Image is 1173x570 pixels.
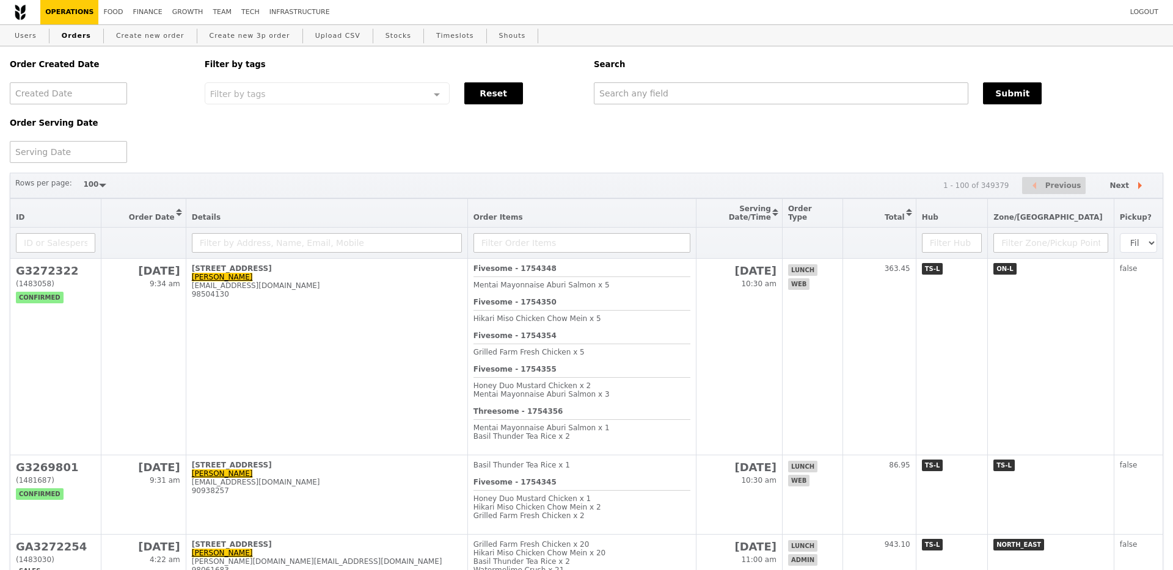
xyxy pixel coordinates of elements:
h2: [DATE] [107,540,180,553]
b: Fivesome - 1754350 [473,298,557,306]
span: admin [788,554,817,566]
span: TS-L [993,460,1015,471]
b: Fivesome - 1754355 [473,365,557,373]
span: false [1120,264,1138,273]
button: Next [1099,177,1158,195]
span: Mentai Mayonnaise Aburi Salmon x 1 [473,424,610,432]
div: Basil Thunder Tea Rice x 1 [473,461,690,469]
span: lunch [788,461,817,472]
span: Mentai Mayonnaise Aburi Salmon x 3 [473,390,610,399]
div: 90938257 [192,486,462,495]
span: Pickup? [1120,213,1152,222]
h2: [DATE] [702,264,777,277]
input: Filter Order Items [473,233,690,253]
span: Grilled Farm Fresh Chicken x 5 [473,348,585,356]
span: Order Items [473,213,523,222]
div: Basil Thunder Tea Rice x 2 [473,557,690,566]
span: 86.95 [889,461,910,469]
img: Grain logo [15,4,26,20]
h5: Filter by tags [205,60,579,69]
div: 98504130 [192,290,462,298]
h5: Order Created Date [10,60,190,69]
b: Fivesome - 1754354 [473,331,557,340]
b: Fivesome - 1754345 [473,478,557,486]
div: [STREET_ADDRESS] [192,540,462,549]
h2: G3269801 [16,461,95,474]
b: Fivesome - 1754348 [473,264,557,273]
span: 9:34 am [150,280,180,288]
div: Grilled Farm Fresh Chicken x 20 [473,540,690,549]
span: Grilled Farm Fresh Chicken x 2 [473,511,585,520]
span: 11:00 am [741,555,776,564]
div: [STREET_ADDRESS] [192,264,462,273]
span: confirmed [16,488,64,500]
h5: Search [594,60,1163,69]
div: 1 - 100 of 349379 [943,181,1009,190]
h2: [DATE] [702,540,777,553]
span: Hikari Miso Chicken Chow Mein x 2 [473,503,601,511]
span: ON-L [993,263,1016,275]
span: false [1120,540,1138,549]
h2: [DATE] [702,461,777,474]
a: Create new 3p order [205,25,295,47]
h2: [DATE] [107,264,180,277]
input: Filter Zone/Pickup Point [993,233,1108,253]
span: Zone/[GEOGRAPHIC_DATA] [993,213,1103,222]
span: Mentai Mayonnaise Aburi Salmon x 5 [473,281,610,289]
a: [PERSON_NAME] [192,273,253,281]
span: TS-L [922,539,943,550]
div: Hikari Miso Chicken Chow Mein x 20 [473,549,690,557]
a: Orders [57,25,96,47]
h2: [DATE] [107,461,180,474]
span: 363.45 [885,264,910,273]
b: Threesome - 1754356 [473,407,563,416]
span: 4:22 am [150,555,180,564]
label: Rows per page: [15,177,72,189]
div: (1483030) [16,555,95,564]
span: Honey Duo Mustard Chicken x 2 [473,381,591,390]
a: Shouts [494,25,531,47]
span: TS-L [922,263,943,275]
span: lunch [788,264,817,276]
span: Order Type [788,204,812,222]
div: [PERSON_NAME][DOMAIN_NAME][EMAIL_ADDRESS][DOMAIN_NAME] [192,557,462,566]
a: Stocks [381,25,416,47]
h5: Order Serving Date [10,118,190,128]
a: Upload CSV [310,25,365,47]
a: [PERSON_NAME] [192,549,253,557]
span: Honey Duo Mustard Chicken x 1 [473,494,591,503]
div: [EMAIL_ADDRESS][DOMAIN_NAME] [192,281,462,290]
div: [STREET_ADDRESS] [192,461,462,469]
h2: GA3272254 [16,540,95,553]
span: 9:31 am [150,476,180,485]
button: Submit [983,82,1042,104]
span: Hikari Miso Chicken Chow Mein x 5 [473,314,601,323]
div: (1481687) [16,476,95,485]
span: 10:30 am [741,280,776,288]
span: 943.10 [885,540,910,549]
span: confirmed [16,292,64,303]
span: ID [16,213,24,222]
input: Search any field [594,82,968,104]
input: Filter by Address, Name, Email, Mobile [192,233,462,253]
a: Timeslots [431,25,478,47]
a: Create new order [111,25,189,47]
span: Previous [1045,178,1081,193]
span: web [788,278,809,290]
a: Users [10,25,42,47]
span: NORTH_EAST [993,539,1044,550]
input: Created Date [10,82,127,104]
h2: G3272322 [16,264,95,277]
input: Filter Hub [922,233,982,253]
span: Hub [922,213,938,222]
span: lunch [788,540,817,552]
input: ID or Salesperson name [16,233,95,253]
span: Next [1109,178,1129,193]
span: Details [192,213,221,222]
button: Reset [464,82,523,104]
button: Previous [1022,177,1086,195]
span: web [788,475,809,486]
a: [PERSON_NAME] [192,469,253,478]
span: TS-L [922,460,943,471]
span: 10:30 am [741,476,776,485]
